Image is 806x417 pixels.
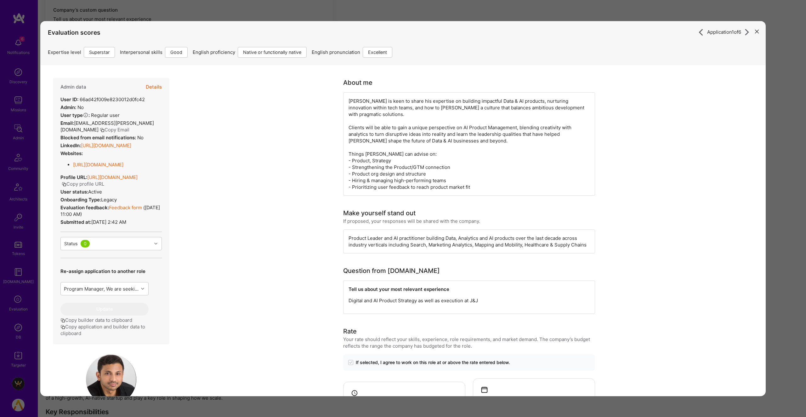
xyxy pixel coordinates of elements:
[48,29,758,36] h4: Evaluation scores
[60,268,149,274] p: Re-assign application to another role
[91,219,126,225] span: [DATE] 2:42 AM
[349,286,449,292] strong: Tell us about your most relevant experience
[744,28,751,36] i: icon ArrowRight
[60,120,154,132] span: [EMAIL_ADDRESS][PERSON_NAME][DOMAIN_NAME]
[100,128,105,132] i: icon Copy
[697,28,705,36] i: icon ArrowRight
[343,229,595,253] div: Product Leader and AI practitioner building Data, Analytics and AI products over the last decade ...
[755,30,759,33] i: icon Close
[60,204,162,217] div: ( [DATE] 11:00 AM )
[60,196,101,202] strong: Onboarding Type:
[60,150,83,156] strong: Websites:
[81,240,90,247] div: 0
[60,112,90,118] strong: User type :
[343,92,595,195] div: [PERSON_NAME] is keen to share his expertise on building impactful Data & AI products, nurturing ...
[707,29,741,35] span: Application 1 of 6
[100,126,129,133] button: Copy Email
[60,325,65,329] i: icon Copy
[193,49,235,55] span: English proficiency
[146,78,162,96] button: Details
[60,84,86,90] h4: Admin data
[73,161,123,167] a: [URL][DOMAIN_NAME]
[343,78,372,87] div: About me
[312,49,360,55] span: English pronunciation
[343,326,357,336] div: Rate
[60,96,78,102] strong: User ID:
[60,318,65,323] i: icon Copy
[101,196,117,202] span: legacy
[343,266,440,275] div: Question from [DOMAIN_NAME]
[48,49,81,55] span: Expertise level
[83,112,88,118] i: Help
[60,120,74,126] strong: Email:
[60,316,132,323] button: Copy builder data to clipboard
[60,104,84,110] div: No
[60,188,88,194] strong: User status:
[60,142,81,148] strong: LinkedIn:
[86,354,136,404] img: User Avatar
[120,49,162,55] span: Interpersonal skills
[81,142,131,148] a: [URL][DOMAIN_NAME]
[84,47,115,57] div: Superstar
[60,112,120,118] div: Regular user
[349,297,590,304] p: Digital and AI Product Strategy as well as execution at J&J
[238,47,307,57] div: Native or functionally native
[62,180,104,187] button: Copy profile URL
[64,285,139,292] div: Program Manager, We are seeking a Strategic Program manager to partner directly with leadership a...
[60,303,149,315] button: Update
[363,47,392,57] div: Excellent
[109,204,142,210] a: Feedback form
[60,104,76,110] strong: Admin:
[60,134,144,141] div: No
[87,174,138,180] a: [URL][DOMAIN_NAME]
[60,174,87,180] strong: Profile URL:
[356,359,510,365] span: If selected, I agree to work on this role at or above the rate entered below.
[343,336,595,349] div: Your rate should reflect your skills, experience, role requirements, and market demand. The compa...
[62,182,66,187] i: icon Copy
[64,240,77,247] div: Status
[60,96,145,102] div: 66ad42f009e8230012d0fc42
[351,389,358,397] i: icon Clock
[481,386,488,393] i: icon Calendar
[60,323,162,336] button: Copy application and builder data to clipboard
[60,219,91,225] strong: Submitted at:
[60,134,137,140] strong: Blocked from email notifications:
[343,208,416,217] div: Make yourself stand out
[154,242,157,245] i: icon Chevron
[343,217,480,224] div: If proposed, your responses will be shared with the company.
[165,47,188,57] div: Good
[40,21,766,396] div: modal
[60,204,109,210] strong: Evaluation feedback:
[88,188,102,194] span: Active
[141,287,144,290] i: icon Chevron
